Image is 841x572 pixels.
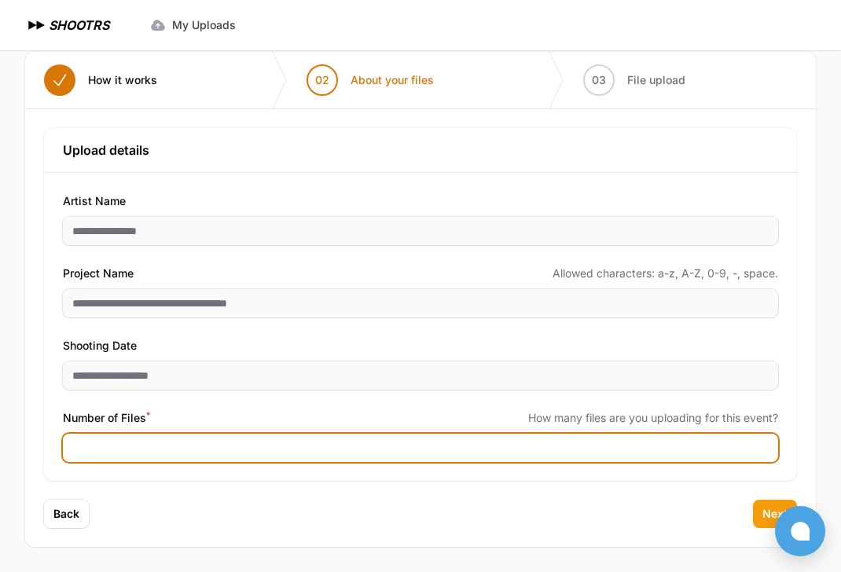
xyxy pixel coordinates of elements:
[753,500,797,528] button: Next
[63,409,150,427] span: Number of Files
[775,506,825,556] button: Open chat window
[627,72,685,88] span: File upload
[141,11,245,39] a: My Uploads
[553,266,778,281] span: Allowed characters: a-z, A-Z, 0-9, -, space.
[564,52,704,108] button: 03 File upload
[25,16,49,35] img: SHOOTRS
[63,192,126,211] span: Artist Name
[63,264,134,283] span: Project Name
[88,72,157,88] span: How it works
[351,72,434,88] span: About your files
[49,16,109,35] h1: SHOOTRS
[63,336,137,355] span: Shooting Date
[25,52,176,108] button: How it works
[44,500,89,528] button: Back
[53,506,79,522] span: Back
[592,72,606,88] span: 03
[528,410,778,426] span: How many files are you uploading for this event?
[288,52,453,108] button: 02 About your files
[172,17,236,33] span: My Uploads
[315,72,329,88] span: 02
[762,506,788,522] span: Next
[25,16,109,35] a: SHOOTRS SHOOTRS
[63,141,778,159] h3: Upload details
